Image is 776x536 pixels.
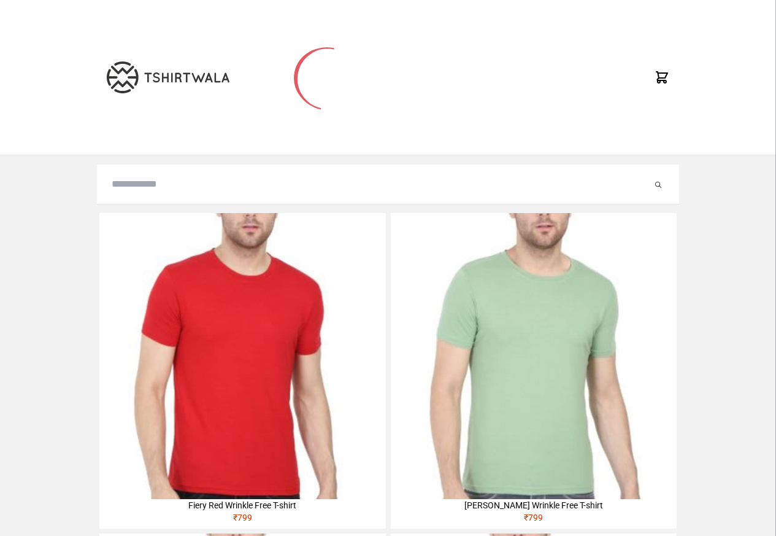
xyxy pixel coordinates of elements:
div: ₹ 799 [99,511,385,529]
a: [PERSON_NAME] Wrinkle Free T-shirt₹799 [391,213,677,529]
button: Submit your search query. [652,177,664,192]
div: ₹ 799 [391,511,677,529]
div: [PERSON_NAME] Wrinkle Free T-shirt [391,499,677,511]
img: 4M6A2225-320x320.jpg [99,213,385,499]
div: Fiery Red Wrinkle Free T-shirt [99,499,385,511]
img: TW-LOGO-400-104.png [107,61,229,93]
a: Fiery Red Wrinkle Free T-shirt₹799 [99,213,385,529]
img: 4M6A2211-320x320.jpg [391,213,677,499]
